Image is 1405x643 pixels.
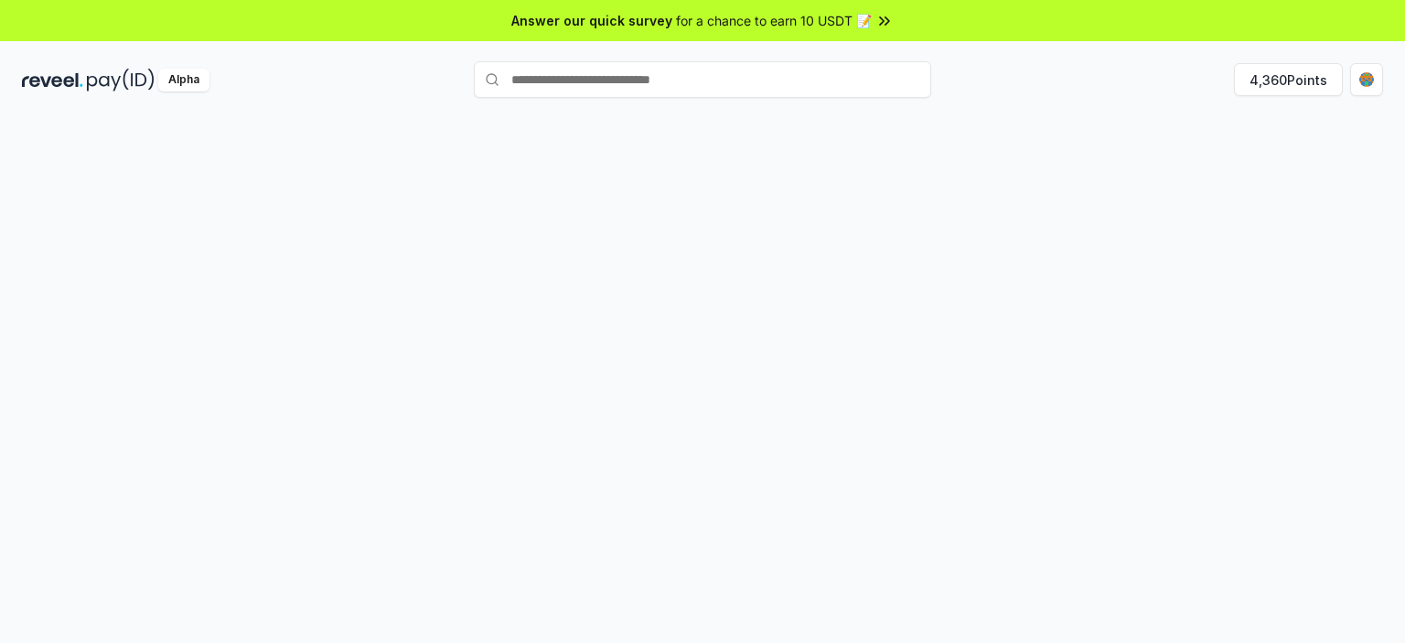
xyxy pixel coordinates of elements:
[676,11,872,30] span: for a chance to earn 10 USDT 📝
[158,69,209,91] div: Alpha
[22,69,83,91] img: reveel_dark
[1234,63,1343,96] button: 4,360Points
[87,69,155,91] img: pay_id
[511,11,672,30] span: Answer our quick survey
